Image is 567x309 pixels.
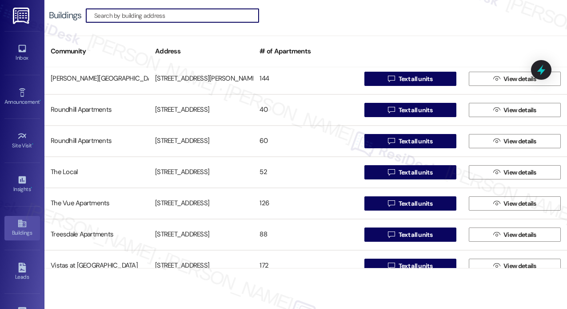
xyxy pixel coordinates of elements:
a: Site Visit • [4,129,40,153]
input: Search by building address [94,9,259,22]
a: Inbox [4,41,40,65]
span: • [32,141,33,147]
div: Address [149,41,253,62]
a: Buildings [4,216,40,240]
a: Leads [4,260,40,284]
div: Buildings [49,11,81,20]
span: • [40,98,41,104]
div: # of Apartments [253,41,358,62]
div: Community [44,41,149,62]
img: ResiDesk Logo [13,8,31,24]
a: Insights • [4,172,40,196]
span: • [31,185,32,191]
